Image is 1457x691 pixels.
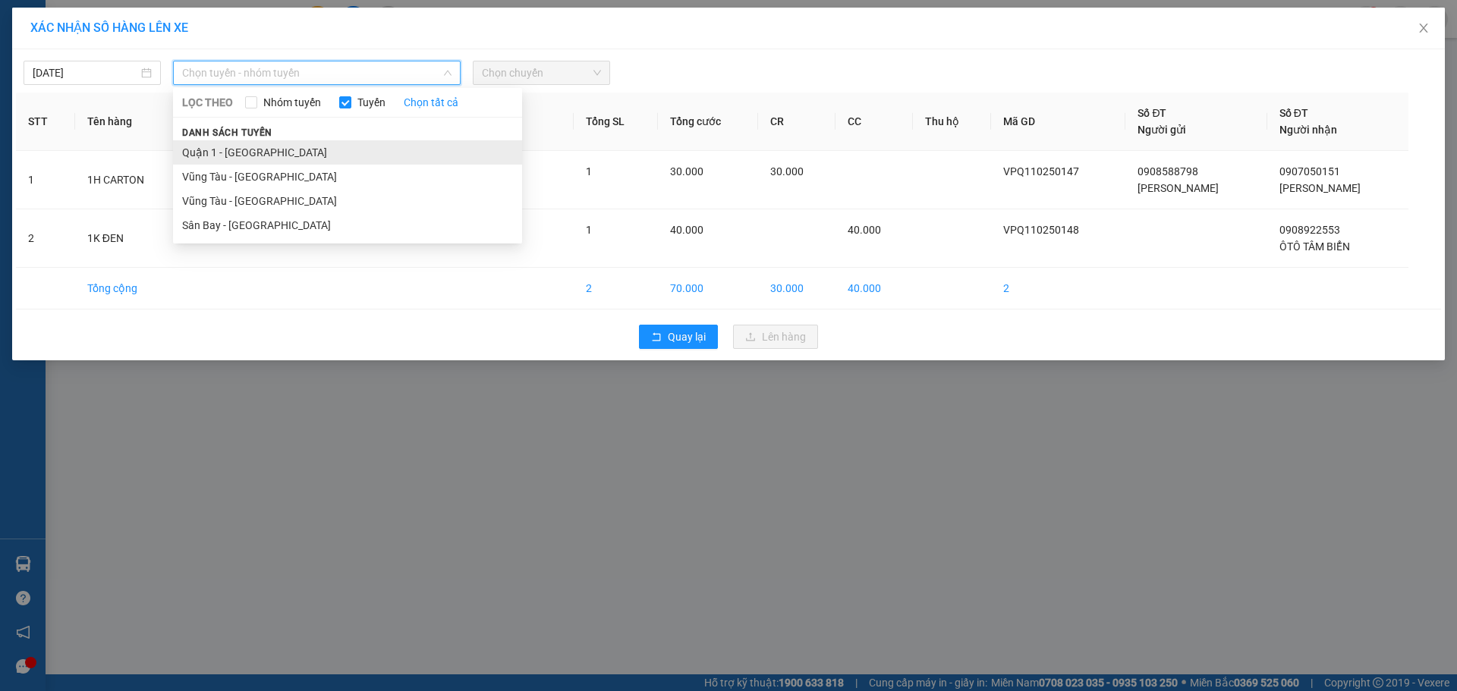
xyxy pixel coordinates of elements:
th: CR [758,93,835,151]
li: Sân Bay - [GEOGRAPHIC_DATA] [173,213,522,237]
td: 1K ĐEN [75,209,184,268]
span: VPQ110250147 [1003,165,1079,177]
button: Close [1402,8,1445,50]
span: 1 [586,165,592,177]
span: rollback [651,331,662,344]
td: 70.000 [658,268,759,309]
span: VPQ110250148 [1003,224,1079,236]
button: uploadLên hàng [733,325,818,349]
a: Chọn tất cả [404,94,458,111]
th: STT [16,93,75,151]
th: Mã GD [991,93,1125,151]
th: Tổng SL [574,93,658,151]
span: close [1418,22,1430,34]
span: Quay lại [668,328,706,345]
td: 2 [574,268,658,309]
li: Vũng Tàu - [GEOGRAPHIC_DATA] [173,165,522,189]
span: down [443,68,452,77]
span: Danh sách tuyến [173,126,282,140]
span: [PERSON_NAME] [1279,182,1361,194]
input: 15/10/2025 [33,64,138,81]
span: 0908588798 [1138,165,1198,177]
span: Chọn chuyến [482,61,601,84]
span: Gửi: [13,14,36,30]
th: Tổng cước [658,93,759,151]
td: 1H CARTON [75,151,184,209]
div: 0908922553 [178,68,300,89]
span: Nhận: [178,14,214,30]
span: Tuyến [351,94,392,111]
span: DĐ: [178,97,200,113]
td: 2 [991,268,1125,309]
td: Tổng cộng [75,268,184,309]
th: Thu hộ [913,93,991,151]
span: 1 [586,224,592,236]
td: 40.000 [835,268,913,309]
span: Số ĐT [1138,107,1166,119]
li: Quận 1 - [GEOGRAPHIC_DATA] [173,140,522,165]
li: Vũng Tàu - [GEOGRAPHIC_DATA] [173,189,522,213]
span: 30.000 [670,165,703,177]
span: XÁC NHẬN SỐ HÀNG LÊN XE [30,20,188,35]
span: 0907050151 [1279,165,1340,177]
span: Người nhận [1279,124,1337,136]
td: 30.000 [758,268,835,309]
div: VP 18 [PERSON_NAME][GEOGRAPHIC_DATA] - [GEOGRAPHIC_DATA] [13,13,167,104]
span: Chọn tuyến - nhóm tuyến [182,61,452,84]
div: VP 108 [PERSON_NAME] [178,13,300,49]
span: 40.000 [848,224,881,236]
span: VPVT [200,89,256,115]
span: LỌC THEO [182,94,233,111]
span: 0908922553 [1279,224,1340,236]
button: rollbackQuay lại [639,325,718,349]
span: [PERSON_NAME] [1138,182,1219,194]
span: 30.000 [770,165,804,177]
th: Tên hàng [75,93,184,151]
td: 1 [16,151,75,209]
th: CC [835,93,913,151]
span: Nhóm tuyến [257,94,327,111]
span: 40.000 [670,224,703,236]
div: ÔTÔ TÂM BIỂN [178,49,300,68]
span: Người gửi [1138,124,1186,136]
span: ÔTÔ TÂM BIỂN [1279,240,1350,253]
span: Số ĐT [1279,107,1308,119]
td: 2 [16,209,75,268]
